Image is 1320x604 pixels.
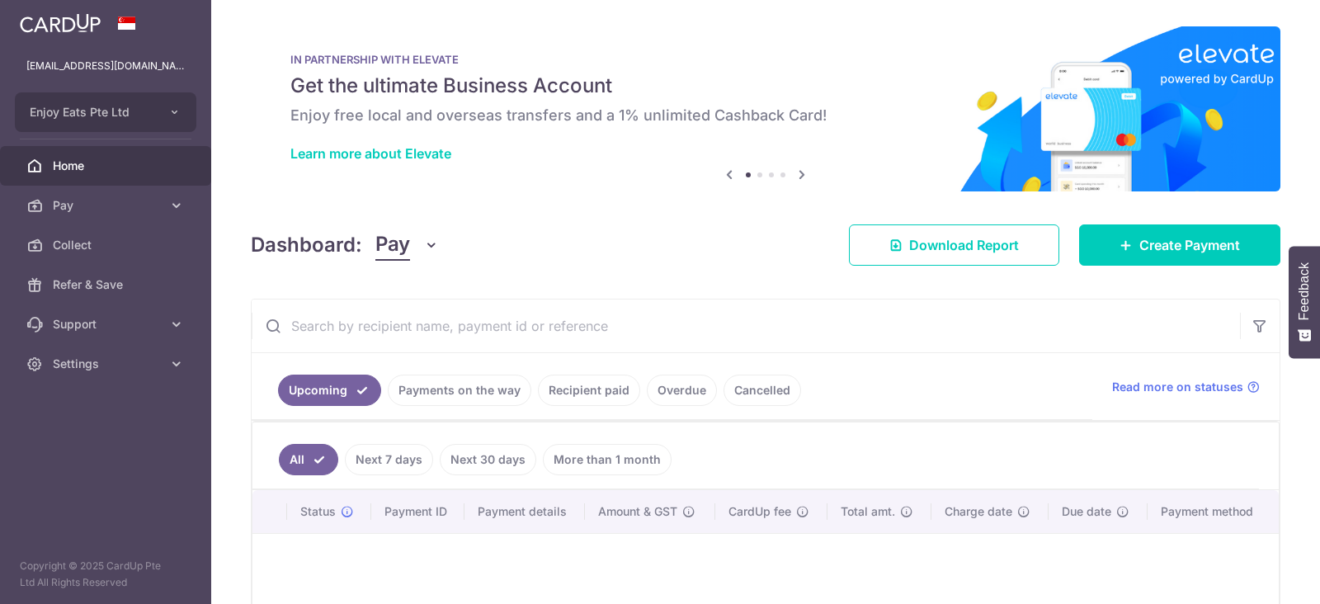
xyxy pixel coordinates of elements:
p: [EMAIL_ADDRESS][DOMAIN_NAME] [26,58,185,74]
a: Read more on statuses [1112,379,1260,395]
a: Create Payment [1079,224,1280,266]
span: Settings [53,356,162,372]
span: Refer & Save [53,276,162,293]
img: CardUp [20,13,101,33]
span: Home [53,158,162,174]
span: Download Report [909,235,1019,255]
a: Recipient paid [538,375,640,406]
a: Overdue [647,375,717,406]
h6: Enjoy free local and overseas transfers and a 1% unlimited Cashback Card! [290,106,1241,125]
input: Search by recipient name, payment id or reference [252,300,1240,352]
span: Collect [53,237,162,253]
span: Pay [375,229,410,261]
a: All [279,444,338,475]
a: Download Report [849,224,1059,266]
button: Feedback - Show survey [1289,246,1320,358]
h4: Dashboard: [251,230,362,260]
th: Payment ID [371,490,464,533]
img: Renovation banner [251,26,1280,191]
a: Learn more about Elevate [290,145,451,162]
span: Create Payment [1139,235,1240,255]
span: Support [53,316,162,333]
span: Total amt. [841,503,895,520]
span: Pay [53,197,162,214]
a: Next 7 days [345,444,433,475]
h5: Get the ultimate Business Account [290,73,1241,99]
p: IN PARTNERSHIP WITH ELEVATE [290,53,1241,66]
th: Payment method [1148,490,1279,533]
span: Due date [1062,503,1111,520]
a: More than 1 month [543,444,672,475]
span: Feedback [1297,262,1312,320]
th: Payment details [464,490,586,533]
a: Payments on the way [388,375,531,406]
span: Charge date [945,503,1012,520]
span: CardUp fee [728,503,791,520]
span: Amount & GST [598,503,677,520]
button: Pay [375,229,439,261]
a: Next 30 days [440,444,536,475]
a: Cancelled [724,375,801,406]
button: Enjoy Eats Pte Ltd [15,92,196,132]
a: Upcoming [278,375,381,406]
span: Status [300,503,336,520]
span: Enjoy Eats Pte Ltd [30,104,152,120]
span: Read more on statuses [1112,379,1243,395]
